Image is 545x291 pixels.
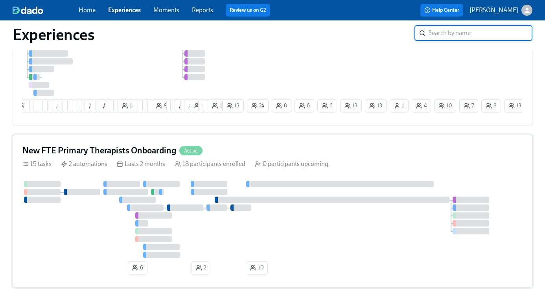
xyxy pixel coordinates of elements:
[222,99,244,112] button: 13
[13,6,79,14] a: dado
[138,99,157,112] button: 8
[33,99,55,112] button: 24
[81,99,101,112] button: 8
[103,102,116,110] span: 19
[424,6,459,14] span: Help Center
[180,99,200,112] button: 4
[61,160,107,168] div: 2 automations
[47,99,69,112] button: 13
[416,102,427,110] span: 4
[38,99,59,112] button: 24
[110,99,129,112] button: 7
[481,99,501,112] button: 8
[133,99,153,112] button: 9
[179,148,203,154] span: Active
[132,264,143,272] span: 6
[42,102,55,110] span: 24
[79,6,96,14] a: Home
[13,135,532,287] a: New FTE Primary Therapists OnboardingActive15 tasks 2 automations Lasts 2 months 18 participants ...
[196,264,206,272] span: 2
[191,261,210,274] button: 2
[192,6,213,14] a: Reports
[13,6,43,14] img: dado
[322,102,333,110] span: 6
[72,99,91,112] button: 7
[470,6,518,15] p: [PERSON_NAME]
[198,99,219,112] button: 11
[317,99,337,112] button: 6
[170,99,191,112] button: 17
[67,102,77,110] span: 3
[470,5,532,16] button: [PERSON_NAME]
[255,160,328,168] div: 0 participants upcoming
[147,102,158,110] span: 9
[25,99,44,112] button: 5
[29,99,49,112] button: 4
[77,99,96,112] button: 4
[179,102,192,110] span: 14
[190,99,209,112] button: 3
[203,102,215,110] span: 11
[508,102,521,110] span: 13
[459,99,478,112] button: 7
[99,99,121,112] button: 19
[486,102,497,110] span: 8
[153,6,179,14] a: Moments
[166,99,185,112] button: 7
[156,102,167,110] span: 9
[113,99,134,112] button: 12
[272,99,291,112] button: 8
[15,99,34,112] button: 7
[420,4,463,17] button: Help Center
[29,102,40,110] span: 5
[504,99,526,112] button: 13
[137,102,148,110] span: 9
[204,99,223,112] button: 9
[67,99,87,112] button: 5
[299,102,310,110] span: 6
[105,99,124,112] button: 7
[365,99,387,112] button: 13
[95,102,106,110] span: 4
[62,102,73,110] span: 3
[226,102,239,110] span: 13
[142,99,162,112] button: 9
[109,102,120,110] span: 7
[175,160,245,168] div: 18 participants enrolled
[438,102,452,110] span: 10
[91,99,110,112] button: 4
[194,102,205,110] span: 3
[96,99,114,112] button: 2
[230,6,266,14] a: Review us on G2
[251,102,264,110] span: 24
[52,99,74,112] button: 13
[390,99,409,112] button: 1
[394,102,404,110] span: 1
[118,99,140,112] button: 18
[188,102,201,110] span: 23
[37,102,50,110] span: 24
[13,25,95,44] h1: Experiences
[340,99,362,112] button: 13
[22,160,52,168] div: 15 tasks
[175,99,196,112] button: 14
[276,102,287,110] span: 8
[58,99,77,112] button: 3
[147,99,167,112] button: 4
[246,261,268,274] button: 10
[412,99,431,112] button: 4
[464,102,474,110] span: 7
[72,102,82,110] span: 5
[250,264,263,272] span: 10
[142,102,153,110] span: 8
[89,102,102,110] span: 29
[247,99,269,112] button: 24
[369,102,382,110] span: 13
[434,99,456,112] button: 10
[56,102,69,110] span: 13
[226,4,270,17] button: Review us on G2
[108,6,141,14] a: Experiences
[295,99,314,112] button: 6
[128,261,147,274] button: 6
[184,99,206,112] button: 23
